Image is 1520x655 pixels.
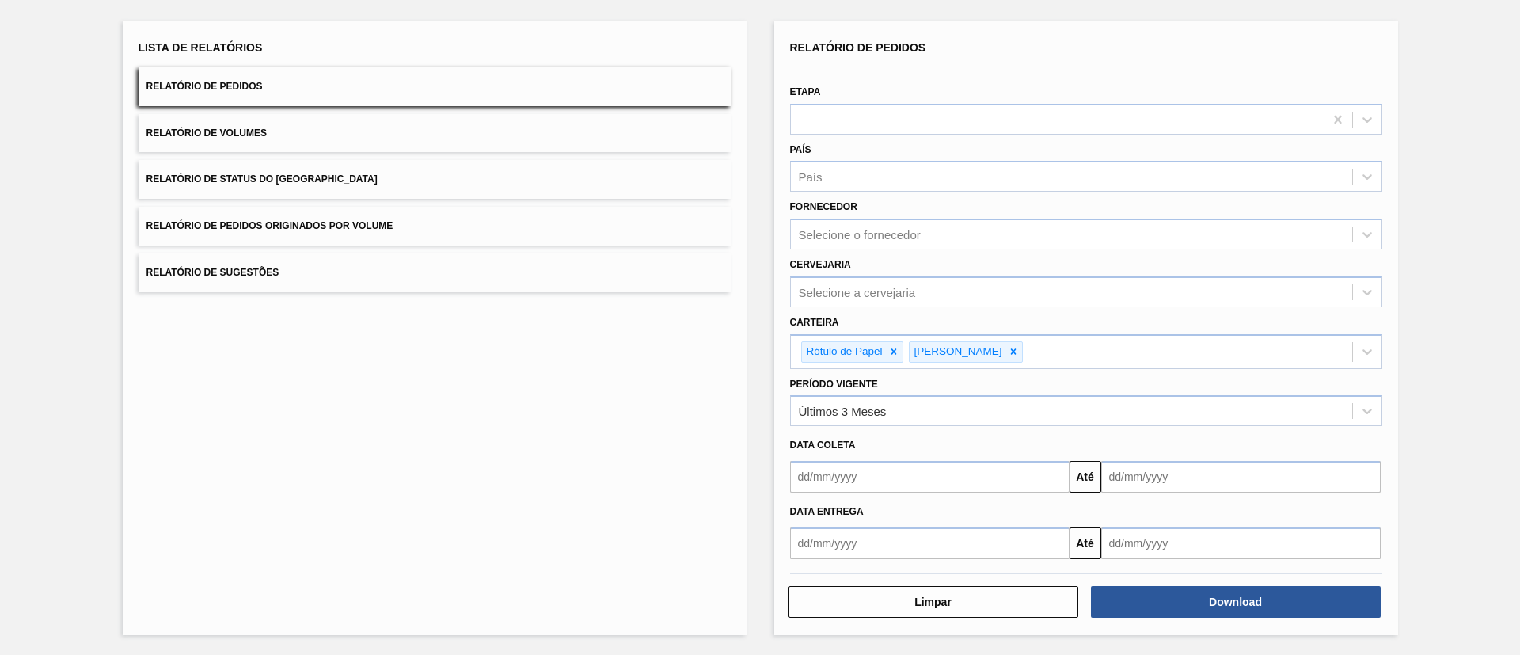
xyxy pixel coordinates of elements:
[139,207,731,246] button: Relatório de Pedidos Originados por Volume
[1091,586,1381,618] button: Download
[790,506,864,517] span: Data entrega
[146,173,378,185] span: Relatório de Status do [GEOGRAPHIC_DATA]
[799,285,916,299] div: Selecione a cervejaria
[790,440,856,451] span: Data coleta
[146,81,263,92] span: Relatório de Pedidos
[790,144,811,155] label: País
[788,586,1078,618] button: Limpar
[139,67,731,106] button: Relatório de Pedidos
[139,160,731,199] button: Relatório de Status do [GEOGRAPHIC_DATA]
[1101,461,1381,493] input: dd/mm/yyyy
[1101,527,1381,559] input: dd/mm/yyyy
[139,253,731,292] button: Relatório de Sugestões
[910,342,1005,362] div: [PERSON_NAME]
[139,41,263,54] span: Lista de Relatórios
[146,128,267,139] span: Relatório de Volumes
[802,342,885,362] div: Rótulo de Papel
[790,379,878,390] label: Período Vigente
[1070,527,1101,559] button: Até
[139,114,731,153] button: Relatório de Volumes
[790,201,857,212] label: Fornecedor
[799,405,887,418] div: Últimos 3 Meses
[146,220,393,231] span: Relatório de Pedidos Originados por Volume
[790,317,839,328] label: Carteira
[790,259,851,270] label: Cervejaria
[799,228,921,242] div: Selecione o fornecedor
[146,267,279,278] span: Relatório de Sugestões
[799,170,823,184] div: País
[1070,461,1101,493] button: Até
[790,461,1070,493] input: dd/mm/yyyy
[790,86,821,97] label: Etapa
[790,41,926,54] span: Relatório de Pedidos
[790,527,1070,559] input: dd/mm/yyyy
